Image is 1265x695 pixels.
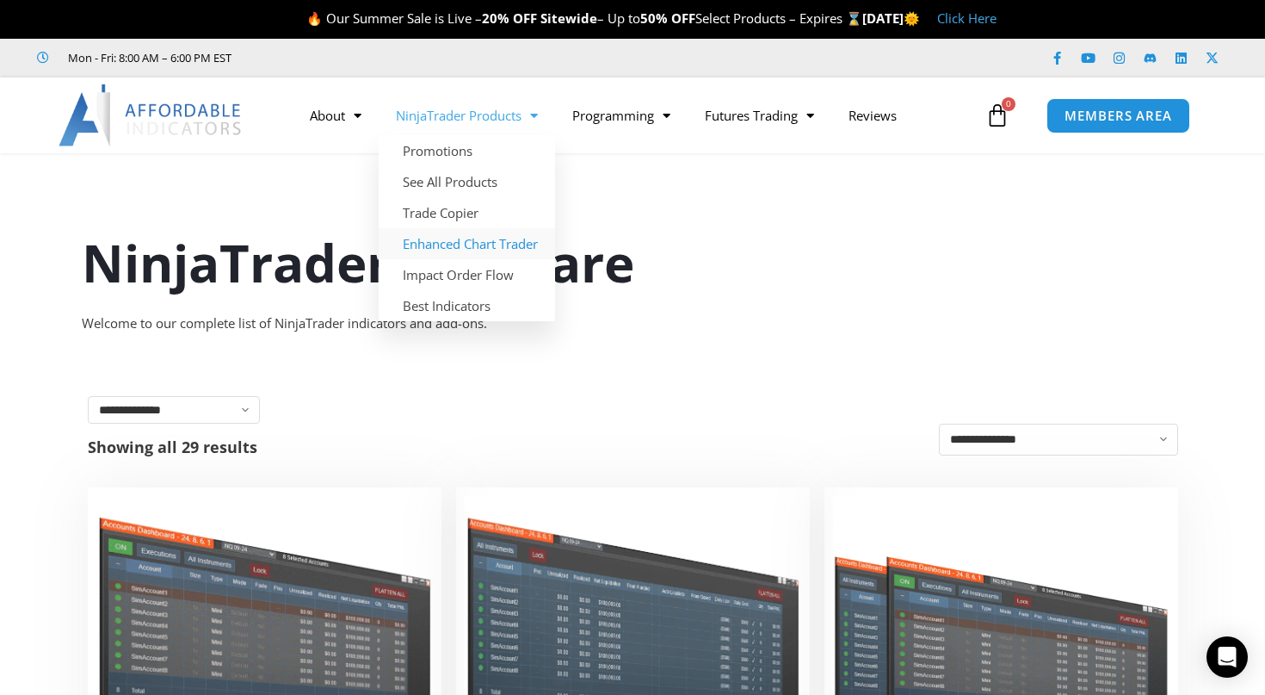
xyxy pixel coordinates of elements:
a: Programming [555,96,688,135]
h1: NinjaTrader Software [82,226,1183,299]
a: Futures Trading [688,96,831,135]
a: NinjaTrader Products [379,96,555,135]
span: 🔥 Our Summer Sale is Live – – Up to Select Products – Expires ⌛ [306,9,862,27]
a: Enhanced Chart Trader [379,228,555,259]
div: Open Intercom Messenger [1206,636,1248,678]
a: MEMBERS AREA [1046,98,1190,133]
a: See All Products [379,166,555,197]
select: Shop order [939,424,1178,456]
ul: NinjaTrader Products [379,135,555,321]
a: Impact Order Flow [379,259,555,290]
span: 0 [1002,97,1015,111]
strong: 50% OFF [640,9,695,27]
span: 🌞 [904,9,920,27]
a: Click Here [937,9,997,27]
span: Mon - Fri: 8:00 AM – 6:00 PM EST [64,47,231,68]
a: Promotions [379,135,555,166]
div: Welcome to our complete list of NinjaTrader indicators and add-ons. [82,312,1183,336]
a: About [293,96,379,135]
nav: Menu [293,96,981,135]
a: 0 [960,90,1035,140]
a: Trade Copier [379,197,555,228]
strong: Sitewide [540,9,597,27]
a: Reviews [831,96,914,135]
span: MEMBERS AREA [1064,109,1172,122]
strong: [DATE] [862,9,920,27]
img: LogoAI | Affordable Indicators – NinjaTrader [59,84,244,146]
p: Showing all 29 results [88,439,257,455]
strong: 20% OFF [482,9,537,27]
a: Best Indicators [379,290,555,321]
iframe: Customer reviews powered by Trustpilot [256,49,514,66]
